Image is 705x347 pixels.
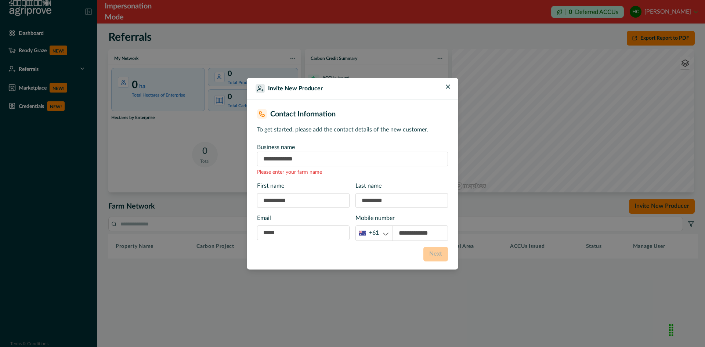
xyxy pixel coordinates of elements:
[668,312,705,347] iframe: Chat Widget
[423,247,448,261] button: Next
[257,214,350,223] p: Email
[270,110,336,119] h2: Contact Information
[442,81,454,93] button: Close
[257,181,350,190] p: First name
[257,143,448,152] p: Business name
[257,169,448,176] div: Please enter your farm name
[268,84,323,93] p: Invite New Producer
[665,319,677,341] div: Drag
[257,125,448,134] p: To get started, please add the contact details of the new customer.
[355,181,448,190] p: Last name
[355,214,448,223] p: Mobile number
